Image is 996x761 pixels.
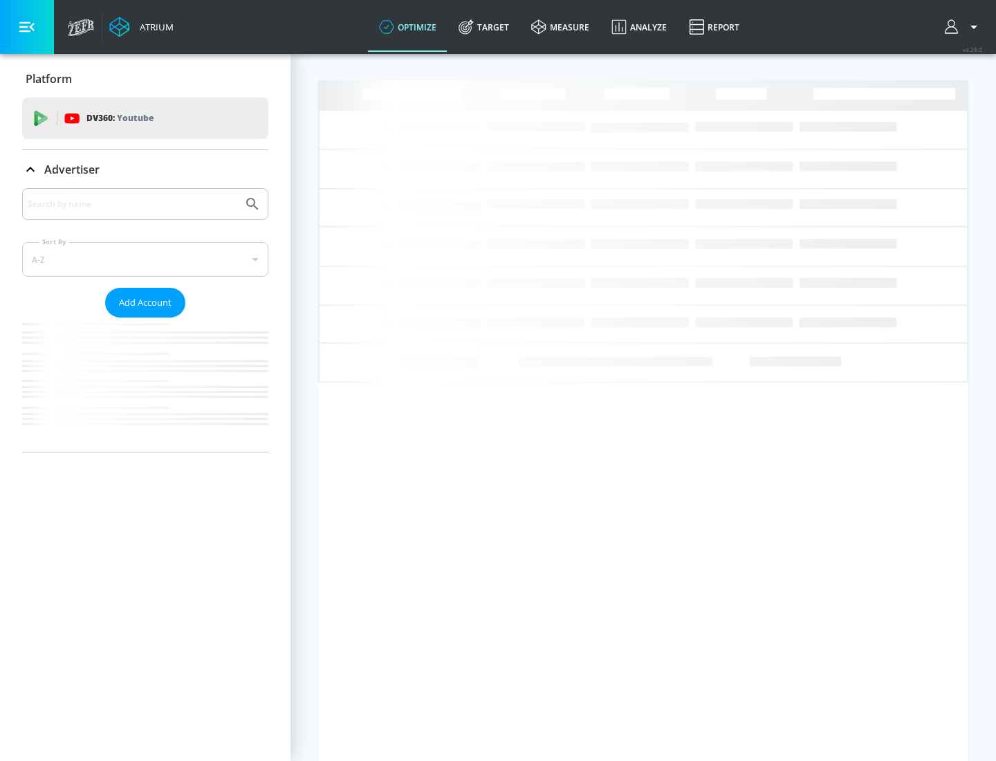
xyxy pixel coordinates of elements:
p: Youtube [117,111,154,125]
div: Advertiser [22,150,268,189]
a: Analyze [600,2,678,52]
p: Platform [26,71,72,86]
nav: list of Advertiser [22,318,268,452]
span: v 4.28.0 [963,46,982,53]
button: Add Account [105,288,185,318]
a: optimize [368,2,448,52]
p: Advertiser [44,162,100,177]
div: Atrium [134,21,174,33]
div: Advertiser [22,188,268,452]
a: Report [678,2,750,52]
input: Search by name [28,195,237,213]
div: A-Z [22,242,268,277]
label: Sort By [39,237,69,246]
a: Target [448,2,520,52]
a: Atrium [109,17,174,37]
a: measure [520,2,600,52]
div: Platform [22,59,268,98]
div: DV360: Youtube [22,98,268,139]
span: Add Account [119,295,172,311]
p: DV360: [86,111,154,126]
